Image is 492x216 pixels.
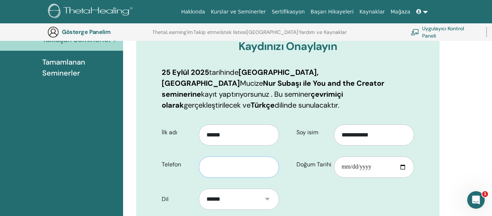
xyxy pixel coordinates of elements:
font: Kurslar ve Seminerler [211,9,266,15]
iframe: Intercom canlı sohbet [467,191,485,209]
font: Tamamlanan Seminerler [42,57,85,78]
a: Hakkında [178,5,208,19]
font: Dil [162,195,169,203]
a: Kurslar ve Seminerler [208,5,269,19]
a: [GEOGRAPHIC_DATA] [247,29,298,41]
a: Kaynaklar [357,5,388,19]
font: kayıt yaptırıyorsunuz . Bu seminer [201,89,311,99]
font: Hakkında [181,9,205,15]
a: Mağaza [387,5,413,19]
font: Sertifikasyon [272,9,305,15]
a: ThetaLearning'im [152,29,193,41]
img: generic-user-icon.jpg [47,26,59,38]
font: Kaydınızı Onaylayın [239,39,337,53]
font: . [338,100,339,110]
font: Mağaza [390,9,410,15]
font: [GEOGRAPHIC_DATA] [247,29,298,35]
font: Telefon [162,161,181,168]
font: Kaynaklar [359,9,385,15]
font: Mucize [240,78,263,88]
a: Başarı Hikayeleri [308,5,357,19]
img: logo.png [48,4,135,20]
font: dilinde sunulacaktır [275,100,338,110]
a: Takip etme [193,29,220,41]
font: çevrimiçi olarak [162,89,343,110]
font: Türkçe [251,100,275,110]
font: Başarı Hikayeleri [311,9,354,15]
a: Uygulayıcı Kontrol Paneli [411,24,477,40]
img: chalkboard-teacher.svg [411,29,419,35]
font: 25 Eylül 2025 [162,67,209,77]
font: ThetaLearning'im [152,29,193,35]
a: Sertifikasyon [269,5,308,19]
font: tarihinde [209,67,239,77]
font: Yaklaşan Seminerler [42,35,111,44]
font: İlk adı [162,128,177,136]
a: Yardım ve Kaynaklar [299,29,347,41]
font: İstek listesi [220,29,247,35]
font: 1 [484,192,487,196]
font: Doğum Tarihi [296,161,331,168]
font: gerçekleştirilecek ve [184,100,251,110]
font: Uygulayıcı Kontrol Paneli [422,26,464,39]
font: [GEOGRAPHIC_DATA], [GEOGRAPHIC_DATA] [162,67,319,88]
a: İstek listesi [220,29,247,41]
font: Nur Subaşı ile You and the Creator seminerine [162,78,384,99]
font: Takip etme [193,29,220,35]
font: Soy isim [296,128,318,136]
font: Gösterge Panelim [62,28,110,36]
font: Yardım ve Kaynaklar [299,29,347,35]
